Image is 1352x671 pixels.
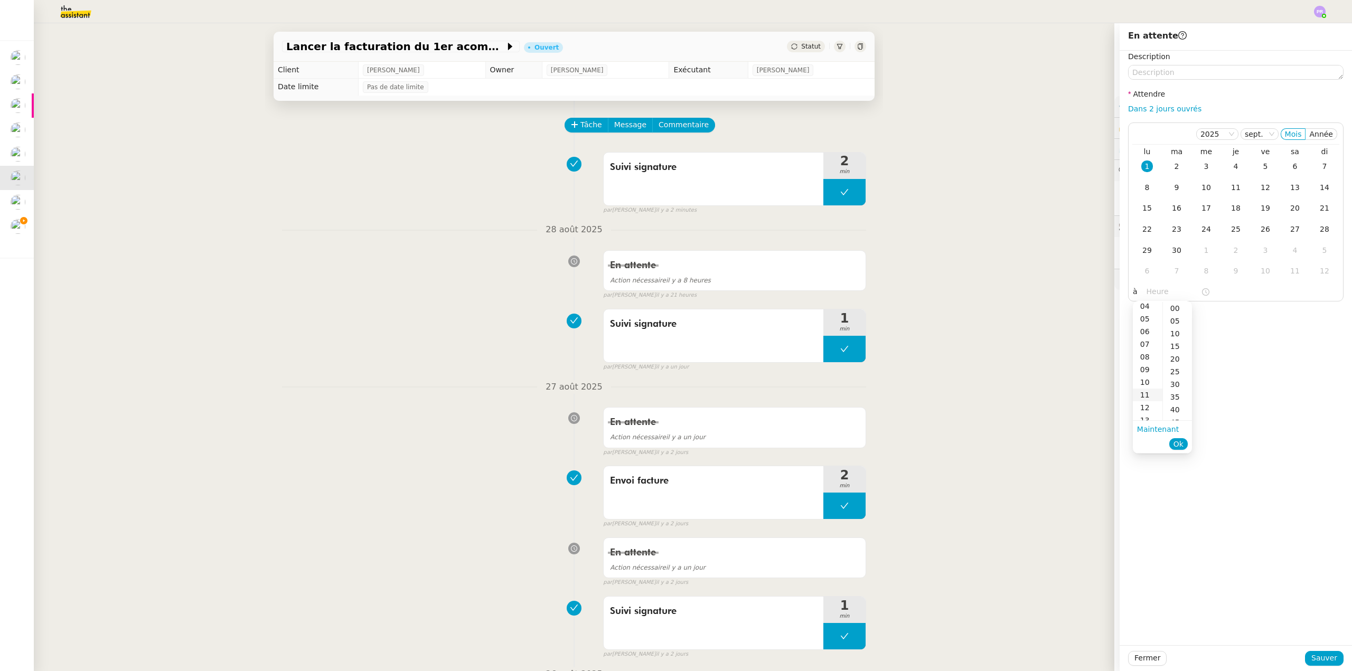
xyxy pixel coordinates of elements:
[1119,122,1187,134] span: 🔐
[1319,223,1330,235] div: 28
[652,118,715,133] button: Commentaire
[1162,147,1191,156] th: mar.
[1260,182,1271,193] div: 12
[1309,130,1333,138] span: Année
[1133,325,1162,338] div: 06
[603,650,612,659] span: par
[610,603,817,619] span: Suivi signature
[1260,265,1271,277] div: 10
[610,473,817,489] span: Envoi facture
[1128,31,1187,41] span: En attente
[1245,129,1274,139] nz-select-item: sept.
[1200,265,1212,277] div: 8
[537,380,611,394] span: 27 août 2025
[1141,265,1153,277] div: 6
[1230,182,1242,193] div: 11
[1280,198,1310,219] td: 20/09/2025
[1191,240,1221,261] td: 01/10/2025
[1119,100,1173,112] span: ⚙️
[656,291,697,300] span: il y a 21 heures
[603,448,612,457] span: par
[1132,156,1162,177] td: 01/09/2025
[1191,156,1221,177] td: 03/09/2025
[1114,216,1352,237] div: 🕵️Autres demandes en cours 3
[1133,338,1162,351] div: 07
[801,43,821,50] span: Statut
[656,363,689,372] span: il y a un jour
[1162,240,1191,261] td: 30/09/2025
[11,74,25,89] img: users%2FfjlNmCTkLiVoA3HQjY3GA5JXGxb2%2Favatar%2Fstarofservice_97480retdsc0392.png
[1141,223,1153,235] div: 22
[1191,198,1221,219] td: 17/09/2025
[610,277,666,284] span: Action nécessaire
[1305,651,1344,666] button: Sauver
[1133,376,1162,389] div: 10
[1319,202,1330,214] div: 21
[1230,265,1242,277] div: 9
[1133,414,1162,427] div: 13
[367,65,420,75] span: [PERSON_NAME]
[1280,147,1310,156] th: sam.
[1147,286,1201,298] input: Heure
[1230,244,1242,256] div: 2
[1163,378,1192,391] div: 30
[1128,52,1170,61] label: Description
[11,122,25,137] img: users%2FfjlNmCTkLiVoA3HQjY3GA5JXGxb2%2Favatar%2Fstarofservice_97480retdsc0392.png
[1319,160,1330,172] div: 7
[1289,244,1301,256] div: 4
[1141,202,1153,214] div: 15
[580,119,602,131] span: Tâche
[1221,219,1251,240] td: 25/09/2025
[1221,147,1251,156] th: jeu.
[610,564,705,571] span: il y a un jour
[1221,198,1251,219] td: 18/09/2025
[1191,177,1221,199] td: 10/09/2025
[537,223,611,237] span: 28 août 2025
[1310,177,1339,199] td: 14/09/2025
[1171,160,1182,172] div: 2
[1133,363,1162,376] div: 09
[1162,177,1191,199] td: 09/09/2025
[1141,182,1153,193] div: 8
[1119,145,1196,153] span: ⏲️
[1289,202,1301,214] div: 20
[1114,269,1352,290] div: 🧴Autres
[1289,160,1301,172] div: 6
[1310,147,1339,156] th: dim.
[1133,286,1138,298] span: à
[1171,244,1182,256] div: 30
[1141,244,1153,256] div: 29
[1133,401,1162,414] div: 12
[1251,147,1280,156] th: ven.
[1128,90,1165,98] label: Attendre
[1171,182,1182,193] div: 9
[610,316,817,332] span: Suivi signature
[1230,202,1242,214] div: 18
[1128,105,1201,113] a: Dans 2 jours ouvrés
[1163,302,1192,315] div: 00
[11,171,25,185] img: users%2FutyFSk64t3XkVZvBICD9ZGkOt3Y2%2Favatar%2F51cb3b97-3a78-460b-81db-202cf2efb2f3
[1191,219,1221,240] td: 24/09/2025
[11,195,25,210] img: users%2FfjlNmCTkLiVoA3HQjY3GA5JXGxb2%2Favatar%2Fstarofservice_97480retdsc0392.png
[1162,261,1191,282] td: 07/10/2025
[1163,416,1192,429] div: 45
[1200,129,1234,139] nz-select-item: 2025
[823,599,866,612] span: 1
[1251,261,1280,282] td: 10/10/2025
[1171,223,1182,235] div: 23
[1163,365,1192,378] div: 25
[603,448,688,457] small: [PERSON_NAME]
[274,62,358,79] td: Client
[603,363,689,372] small: [PERSON_NAME]
[1119,222,1251,230] span: 🕵️
[1280,219,1310,240] td: 27/09/2025
[610,418,656,427] span: En attente
[1133,313,1162,325] div: 05
[757,65,810,75] span: [PERSON_NAME]
[656,650,688,659] span: il y a 2 jours
[11,50,25,65] img: users%2FfjlNmCTkLiVoA3HQjY3GA5JXGxb2%2Favatar%2Fstarofservice_97480retdsc0392.png
[1251,219,1280,240] td: 26/09/2025
[823,481,866,490] span: min
[1310,219,1339,240] td: 28/09/2025
[669,62,748,79] td: Exécutant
